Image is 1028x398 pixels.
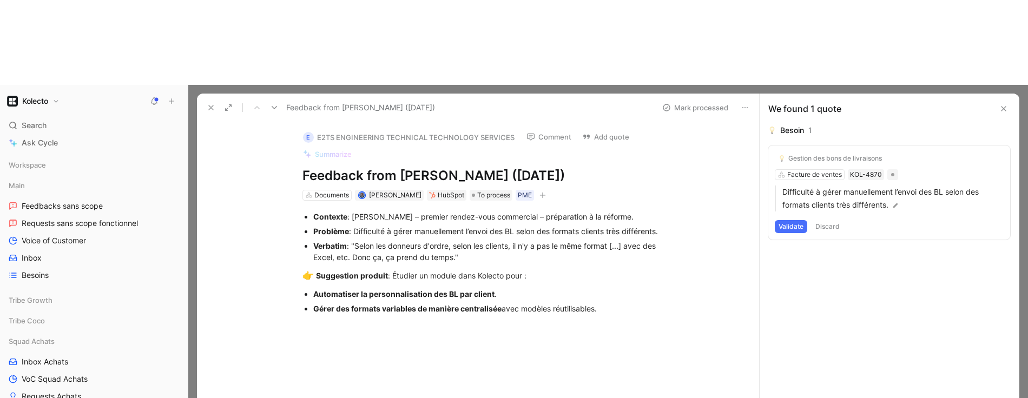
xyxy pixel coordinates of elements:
h1: Kolecto [22,96,48,106]
img: 💡 [768,127,776,134]
a: Requests sans scope fonctionnel [4,215,183,231]
strong: Automatiser la personnalisation des BL par client [313,289,495,298]
div: : [PERSON_NAME] – premier rendez-vous commercial – préparation à la réforme. [313,211,677,222]
button: Summarize [298,147,357,162]
div: To process [470,190,512,201]
a: Voice of Customer [4,233,183,249]
div: avec modèles réutilisables. [313,303,677,314]
div: HubSpot [438,190,464,201]
button: Add quote [577,129,634,144]
div: Workspace [4,157,183,173]
a: VoC Squad Achats [4,371,183,387]
span: To process [477,190,510,201]
strong: Contexte [313,212,347,221]
div: PME [518,190,532,201]
span: Summarize [315,149,352,159]
div: We found 1 quote [768,102,841,115]
a: Feedbacks sans scope [4,198,183,214]
span: Tribe Growth [9,295,52,306]
strong: Suggestion produit [316,271,388,280]
button: Mark processed [657,100,733,115]
button: EE2TS ENGINEERING TECHNICAL TECHNOLOGY SERVICES [298,129,519,145]
div: Tribe Growth [4,292,183,308]
span: Feedbacks sans scope [22,201,103,211]
button: KolectoKolecto [4,94,62,109]
span: Inbox [22,253,42,263]
div: . [313,288,677,300]
div: Besoin [780,124,804,137]
button: Comment [522,129,576,144]
a: Inbox Achats [4,354,183,370]
span: Feedback from [PERSON_NAME] ([DATE]) [286,101,435,114]
div: Tribe Coco [4,313,183,329]
span: Tribe Coco [9,315,45,326]
strong: Problème [313,227,349,236]
div: Main [4,177,183,194]
div: : Étudier un module dans Kolecto pour : [302,269,677,283]
div: Search [4,117,183,134]
div: Squad Achats [4,333,183,349]
span: Main [9,180,25,191]
a: Besoins [4,267,183,283]
img: Kolecto [7,96,18,107]
button: Discard [812,220,844,233]
strong: Verbatim [313,241,347,250]
span: Requests sans scope fonctionnel [22,218,138,229]
button: 💡Gestion des bons de livraisons [775,152,886,165]
span: Inbox Achats [22,356,68,367]
div: Gestion des bons de livraisons [788,154,882,163]
a: Ask Cycle [4,135,183,151]
span: Search [22,119,47,132]
span: Squad Achats [9,336,55,347]
a: Inbox [4,250,183,266]
span: 👉 [302,270,314,281]
div: Tribe Growth [4,292,183,311]
div: : Difficulté à gérer manuellement l’envoi des BL selon des formats clients très différents. [313,225,677,237]
img: pen.svg [892,202,899,209]
button: Validate [775,220,807,233]
div: Tribe Coco [4,313,183,332]
span: Ask Cycle [22,136,58,149]
span: Voice of Customer [22,235,86,246]
img: avatar [359,192,365,198]
p: Difficulté à gérer manuellement l’envoi des BL selon des formats clients très différents. [782,185,1004,211]
div: E [303,132,314,143]
strong: Gérer des formats variables de manière centralisée [313,304,502,313]
div: Documents [314,190,349,201]
span: [PERSON_NAME] [369,191,421,199]
h1: Feedback from [PERSON_NAME] ([DATE]) [302,167,677,184]
div: : "Selon les donneurs d'ordre, selon les clients, il n'y a pas le même format [...] avec des Exce... [313,240,677,263]
span: VoC Squad Achats [22,374,88,384]
span: Workspace [9,160,46,170]
div: 1 [808,124,812,137]
div: MainFeedbacks sans scopeRequests sans scope fonctionnelVoice of CustomerInboxBesoins [4,177,183,283]
span: Besoins [22,270,49,281]
img: 💡 [779,155,785,162]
